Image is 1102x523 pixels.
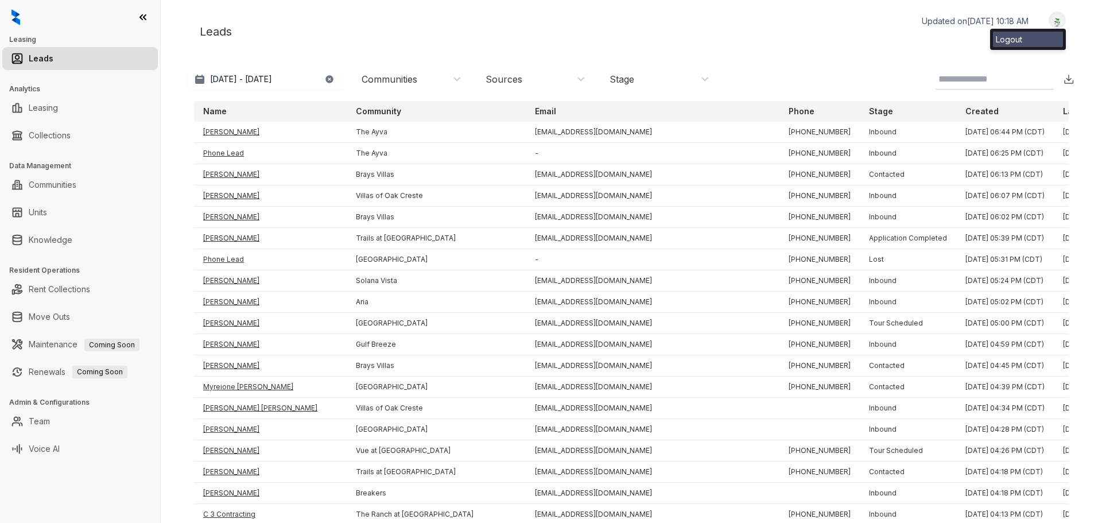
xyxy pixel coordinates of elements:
[526,228,779,249] td: [EMAIL_ADDRESS][DOMAIN_NAME]
[9,84,160,94] h3: Analytics
[486,73,522,86] div: Sources
[526,122,779,143] td: [EMAIL_ADDRESS][DOMAIN_NAME]
[347,270,526,292] td: Solana Vista
[956,185,1054,207] td: [DATE] 06:07 PM (CDT)
[1041,74,1051,84] img: SearchIcon
[956,313,1054,334] td: [DATE] 05:00 PM (CDT)
[956,164,1054,185] td: [DATE] 06:13 PM (CDT)
[869,106,893,117] p: Stage
[860,398,956,419] td: Inbound
[860,122,956,143] td: Inbound
[362,73,417,86] div: Communities
[2,124,158,147] li: Collections
[779,164,860,185] td: [PHONE_NUMBER]
[72,366,127,378] span: Coming Soon
[779,377,860,398] td: [PHONE_NUMBER]
[194,249,347,270] td: Phone Lead
[526,462,779,483] td: [EMAIL_ADDRESS][DOMAIN_NAME]
[347,398,526,419] td: Villas of Oak Creste
[2,305,158,328] li: Move Outs
[347,249,526,270] td: [GEOGRAPHIC_DATA]
[356,106,401,117] p: Community
[956,143,1054,164] td: [DATE] 06:25 PM (CDT)
[956,249,1054,270] td: [DATE] 05:31 PM (CDT)
[956,334,1054,355] td: [DATE] 04:59 PM (CDT)
[347,334,526,355] td: Gulf Breeze
[194,292,347,313] td: [PERSON_NAME]
[194,334,347,355] td: [PERSON_NAME]
[2,201,158,224] li: Units
[993,32,1063,47] div: Logout
[922,16,1029,27] p: Updated on [DATE] 10:18 AM
[194,377,347,398] td: Myreione [PERSON_NAME]
[779,143,860,164] td: [PHONE_NUMBER]
[347,164,526,185] td: Brays Villas
[2,228,158,251] li: Knowledge
[779,270,860,292] td: [PHONE_NUMBER]
[347,440,526,462] td: Vue at [GEOGRAPHIC_DATA]
[194,483,347,504] td: [PERSON_NAME]
[526,249,779,270] td: -
[194,355,347,377] td: [PERSON_NAME]
[526,419,779,440] td: [EMAIL_ADDRESS][DOMAIN_NAME]
[347,207,526,228] td: Brays Villas
[347,143,526,164] td: The Ayva
[11,9,20,25] img: logo
[526,207,779,228] td: [EMAIL_ADDRESS][DOMAIN_NAME]
[526,334,779,355] td: [EMAIL_ADDRESS][DOMAIN_NAME]
[526,185,779,207] td: [EMAIL_ADDRESS][DOMAIN_NAME]
[526,143,779,164] td: -
[194,164,347,185] td: [PERSON_NAME]
[9,397,160,408] h3: Admin & Configurations
[789,106,814,117] p: Phone
[956,270,1054,292] td: [DATE] 05:24 PM (CDT)
[194,419,347,440] td: [PERSON_NAME]
[347,377,526,398] td: [GEOGRAPHIC_DATA]
[347,483,526,504] td: Breakers
[9,161,160,171] h3: Data Management
[1063,73,1074,85] img: Download
[2,437,158,460] li: Voice AI
[526,292,779,313] td: [EMAIL_ADDRESS][DOMAIN_NAME]
[29,410,50,433] a: Team
[956,419,1054,440] td: [DATE] 04:28 PM (CDT)
[194,143,347,164] td: Phone Lead
[860,207,956,228] td: Inbound
[194,207,347,228] td: [PERSON_NAME]
[956,207,1054,228] td: [DATE] 06:02 PM (CDT)
[2,333,158,356] li: Maintenance
[347,292,526,313] td: Aria
[956,462,1054,483] td: [DATE] 04:18 PM (CDT)
[779,313,860,334] td: [PHONE_NUMBER]
[347,355,526,377] td: Brays Villas
[2,96,158,119] li: Leasing
[779,462,860,483] td: [PHONE_NUMBER]
[860,355,956,377] td: Contacted
[860,377,956,398] td: Contacted
[610,73,634,86] div: Stage
[2,278,158,301] li: Rent Collections
[194,185,347,207] td: [PERSON_NAME]
[29,173,76,196] a: Communities
[29,228,72,251] a: Knowledge
[526,398,779,419] td: [EMAIL_ADDRESS][DOMAIN_NAME]
[526,313,779,334] td: [EMAIL_ADDRESS][DOMAIN_NAME]
[535,106,556,117] p: Email
[29,278,90,301] a: Rent Collections
[860,292,956,313] td: Inbound
[860,164,956,185] td: Contacted
[779,122,860,143] td: [PHONE_NUMBER]
[29,124,71,147] a: Collections
[29,47,53,70] a: Leads
[188,69,343,90] button: [DATE] - [DATE]
[956,398,1054,419] td: [DATE] 04:34 PM (CDT)
[2,410,158,433] li: Team
[779,292,860,313] td: [PHONE_NUMBER]
[860,334,956,355] td: Inbound
[1049,14,1065,26] img: UserAvatar
[779,207,860,228] td: [PHONE_NUMBER]
[860,313,956,334] td: Tour Scheduled
[526,377,779,398] td: [EMAIL_ADDRESS][DOMAIN_NAME]
[860,185,956,207] td: Inbound
[860,440,956,462] td: Tour Scheduled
